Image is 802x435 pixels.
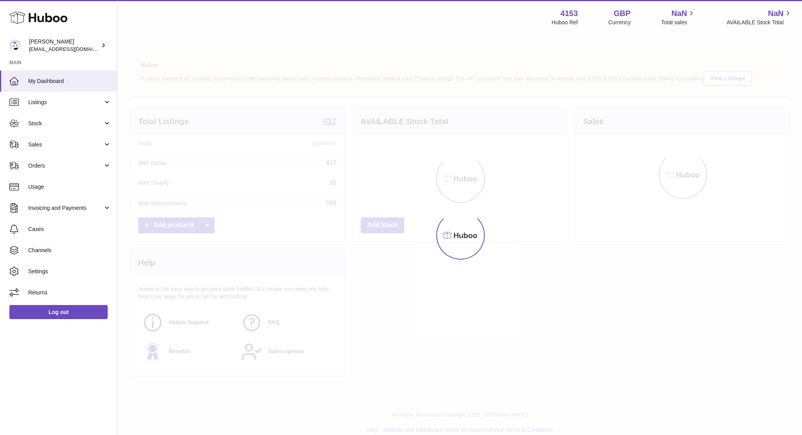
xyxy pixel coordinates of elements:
strong: 4153 [560,8,578,19]
span: Listings [28,99,103,106]
span: NaN [768,8,784,19]
div: [PERSON_NAME] [29,38,99,53]
div: Huboo Ref [552,19,578,26]
img: sales@kasefilters.com [9,40,21,51]
span: Settings [28,268,111,275]
span: My Dashboard [28,78,111,85]
span: Sales [28,141,103,148]
a: NaN AVAILABLE Stock Total [726,8,793,26]
span: Cases [28,226,111,233]
span: NaN [671,8,687,19]
span: Stock [28,120,103,127]
a: Log out [9,305,108,319]
span: Total sales [661,19,696,26]
span: Orders [28,162,103,170]
span: Invoicing and Payments [28,204,103,212]
strong: GBP [614,8,630,19]
span: Returns [28,289,111,296]
div: Currency [609,19,631,26]
span: Usage [28,183,111,191]
span: Channels [28,247,111,254]
span: [EMAIL_ADDRESS][DOMAIN_NAME] [29,46,115,52]
span: AVAILABLE Stock Total [726,19,793,26]
a: NaN Total sales [661,8,696,26]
